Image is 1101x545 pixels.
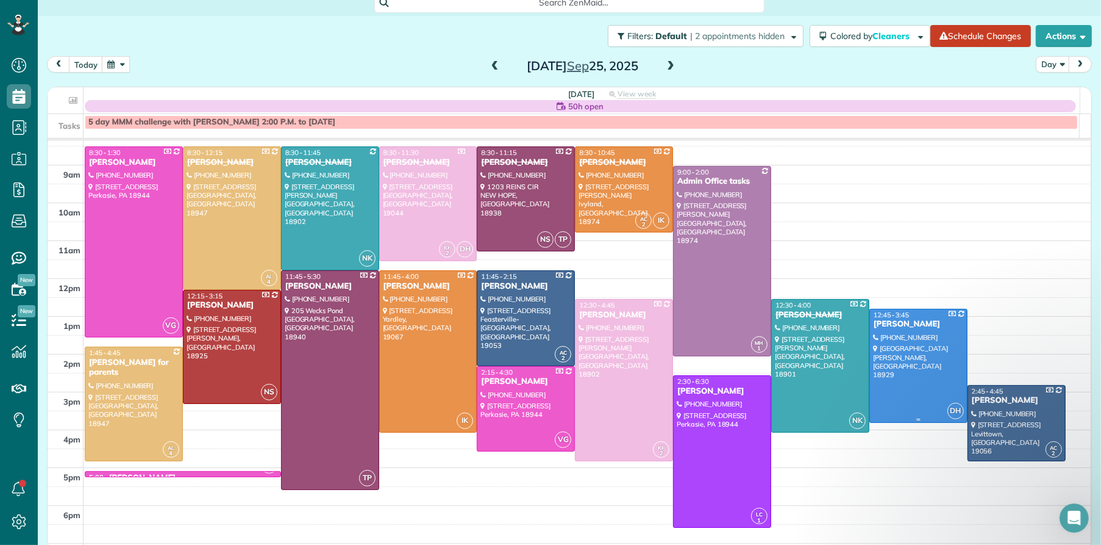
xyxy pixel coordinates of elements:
span: AC [1050,444,1057,451]
span: TP [359,470,376,486]
span: 11:45 - 4:00 [383,272,419,281]
button: Colored byCleaners [810,25,930,47]
span: 8am [63,132,80,142]
button: Filters: Default | 2 appointments hidden [608,25,803,47]
div: [PERSON_NAME] [383,157,474,168]
span: VG [163,317,179,334]
span: NK [849,413,866,429]
a: Schedule Changes [930,25,1031,47]
button: Actions [1036,25,1092,47]
div: Admin Office tasks [677,176,768,187]
span: Sep [567,58,589,73]
span: 4pm [63,435,80,444]
span: 8:30 - 12:15 [187,148,223,157]
small: 1 [752,343,767,355]
div: [PERSON_NAME] [285,281,376,292]
span: AC [640,215,647,222]
span: 3pm [63,397,80,406]
span: 8:30 - 11:15 [481,148,516,157]
small: 4 [262,276,277,288]
div: [PERSON_NAME] [285,157,376,168]
span: AC [560,349,567,356]
small: 2 [440,248,455,259]
button: today [69,56,103,73]
span: 10am [59,208,80,217]
button: next [1069,56,1092,73]
span: AL [168,444,174,451]
small: 1 [752,515,767,527]
span: 2pm [63,359,80,369]
span: MH [755,339,764,346]
span: 8:30 - 11:45 [285,148,321,157]
span: 11:45 - 5:30 [285,272,321,281]
span: 8:30 - 10:45 [579,148,615,157]
div: [PERSON_NAME] [480,157,571,168]
span: 12pm [59,283,80,293]
span: View week [618,89,657,99]
span: 11am [59,245,80,255]
span: 12:30 - 4:00 [775,301,811,309]
div: [PERSON_NAME] [579,157,669,168]
span: LC [756,511,763,518]
span: Filters: [628,31,654,42]
span: Default [656,31,688,42]
small: 2 [555,353,571,364]
span: 2:30 - 6:30 [677,377,709,386]
span: 8:30 - 1:30 [89,148,121,157]
div: [PERSON_NAME] [187,300,277,311]
span: KF [444,244,451,251]
span: 11:45 - 2:15 [481,272,516,281]
span: 50h open [568,100,604,112]
div: [PERSON_NAME] [971,395,1062,406]
span: 2:15 - 4:30 [481,368,513,377]
span: 1pm [63,321,80,331]
span: Colored by [831,31,914,42]
div: [PERSON_NAME] [109,473,176,483]
span: 12:15 - 3:15 [187,292,223,300]
span: New [18,305,35,317]
span: 12:45 - 3:45 [874,311,909,319]
div: [PERSON_NAME] [775,310,866,320]
div: [PERSON_NAME] [480,281,571,292]
span: 9:00 - 2:00 [677,168,709,176]
span: 12:30 - 4:45 [579,301,615,309]
div: [PERSON_NAME] [383,281,474,292]
small: 4 [163,448,179,460]
span: | 2 appointments hidden [691,31,785,42]
span: 8:30 - 11:30 [383,148,419,157]
div: [PERSON_NAME] for parents [88,358,179,378]
div: [PERSON_NAME] [88,157,179,168]
small: 2 [654,448,669,460]
span: IK [457,413,473,429]
span: Cleaners [873,31,912,42]
div: [PERSON_NAME] [677,386,768,397]
span: 5 day MMM challenge with [PERSON_NAME] 2:00 P.M. to [DATE] [88,117,335,127]
div: [PERSON_NAME] [480,377,571,387]
div: [PERSON_NAME] [579,310,669,320]
span: AL [266,273,273,280]
span: NK [359,250,376,267]
span: 1:45 - 4:45 [89,348,121,357]
button: prev [47,56,70,73]
button: Day [1036,56,1070,73]
small: 2 [636,219,651,231]
span: [DATE] [568,89,594,99]
span: TP [555,231,571,248]
h2: [DATE] 25, 2025 [507,59,659,73]
span: IK [653,212,669,229]
span: DH [457,241,473,258]
span: DH [947,403,964,419]
div: [PERSON_NAME] [873,319,964,330]
a: Filters: Default | 2 appointments hidden [602,25,803,47]
span: NS [537,231,554,248]
small: 2 [1046,448,1061,460]
span: 9am [63,170,80,179]
span: 5pm [63,472,80,482]
span: New [18,274,35,286]
span: KF [658,444,665,451]
iframe: Intercom live chat [1060,503,1089,533]
span: 2:45 - 4:45 [972,387,1003,395]
span: 6pm [63,510,80,520]
div: [PERSON_NAME] [187,157,277,168]
span: VG [555,431,571,448]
